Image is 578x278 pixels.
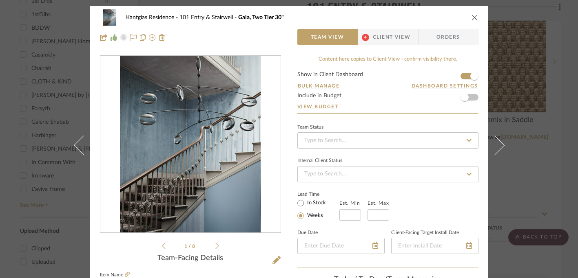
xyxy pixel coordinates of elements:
[297,231,318,235] label: Due Date
[368,200,389,206] label: Est. Max
[100,56,281,233] div: 0
[297,55,478,63] div: Content here copies to Client View - confirm visibility there.
[306,199,326,207] label: In Stock
[373,29,410,45] span: Client View
[297,190,339,198] label: Lead Time
[391,231,459,235] label: Client-Facing Target Install Date
[238,15,284,20] span: Gaia, Two Tier 30"
[311,29,344,45] span: Team View
[297,238,385,254] input: Enter Due Date
[159,34,165,41] img: Remove from project
[297,82,340,90] button: Bulk Manage
[471,14,478,21] button: close
[411,82,478,90] button: Dashboard Settings
[184,244,188,249] span: 1
[306,212,323,219] label: Weeks
[391,238,478,254] input: Enter Install Date
[192,244,196,249] span: 8
[188,244,192,249] span: /
[427,29,469,45] span: Orders
[126,15,179,20] span: Kantgias Residence
[362,34,369,41] span: 4
[297,166,478,182] input: Type to Search…
[297,132,478,149] input: Type to Search…
[100,9,120,26] img: 98fad32d-7ad3-47e4-9c44-ea75e5066a9d_48x40.jpg
[120,56,261,233] img: 98fad32d-7ad3-47e4-9c44-ea75e5066a9d_436x436.jpg
[297,159,342,163] div: Internal Client Status
[297,125,323,129] div: Team Status
[297,103,478,110] a: View Budget
[297,198,339,221] mat-radio-group: Select item type
[179,15,238,20] span: 101 Entry & Stairwell
[100,254,281,263] div: Team-Facing Details
[339,200,360,206] label: Est. Min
